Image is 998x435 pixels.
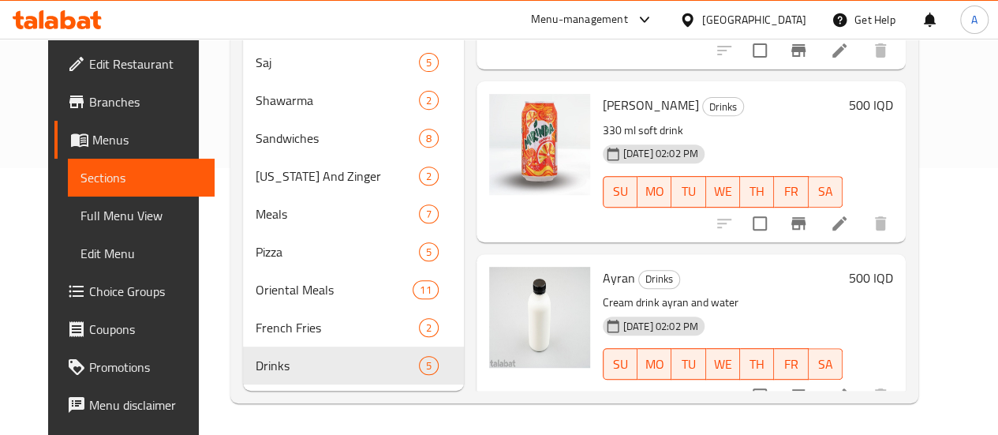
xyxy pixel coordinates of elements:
a: Edit menu item [830,386,849,405]
div: Saj5 [243,43,464,81]
button: MO [637,176,671,208]
button: Branch-specific-item [779,32,817,69]
span: WE [712,353,734,376]
div: items [419,91,439,110]
a: Choice Groups [54,272,215,310]
span: TH [746,180,768,203]
span: Ayran [603,266,635,290]
button: SU [603,176,637,208]
span: Pizza [256,242,419,261]
span: Promotions [89,358,202,377]
span: Drinks [639,270,679,288]
div: [US_STATE] And Zinger2 [243,157,464,195]
span: Select to update [743,379,776,412]
button: TH [740,176,774,208]
div: Drinks [638,270,680,289]
button: Branch-specific-item [779,204,817,242]
a: Sections [68,159,215,197]
span: SU [610,353,631,376]
div: [GEOGRAPHIC_DATA] [702,11,806,28]
img: Mirinda Orange [489,94,590,195]
span: 5 [420,55,438,70]
span: 5 [420,245,438,260]
span: [DATE] 02:02 PM [617,146,705,161]
a: Full Menu View [68,197,215,234]
span: FR [780,353,802,376]
span: 5 [420,358,438,373]
div: Shawarma2 [243,81,464,119]
div: Pizza5 [243,233,464,271]
span: 2 [420,93,438,108]
a: Promotions [54,348,215,386]
button: delete [862,377,899,414]
a: Menus [54,121,215,159]
div: items [419,356,439,375]
span: 2 [420,321,438,336]
button: WE [706,176,740,208]
span: SA [815,353,836,376]
button: FR [774,176,808,208]
span: [PERSON_NAME] [603,93,699,117]
span: Menu disclaimer [89,396,202,414]
span: Choice Groups [89,282,202,301]
span: 2 [420,169,438,184]
h6: 500 IQD [849,267,893,289]
span: Menus [92,130,202,149]
span: WE [712,180,734,203]
span: MO [644,180,665,203]
h6: 500 IQD [849,94,893,116]
span: Drinks [256,356,419,375]
a: Menu disclaimer [54,386,215,424]
p: Cream drink ayran and water [603,293,843,313]
span: Meals [256,204,419,223]
button: TH [740,348,774,380]
span: Saj [256,53,419,72]
button: Branch-specific-item [779,377,817,414]
span: Select to update [743,34,776,67]
span: Shawarma [256,91,419,110]
div: Menu-management [531,10,628,29]
button: delete [862,204,899,242]
a: Edit Menu [68,234,215,272]
div: items [413,280,438,299]
span: 7 [420,207,438,222]
button: MO [637,348,671,380]
span: Sections [80,168,202,187]
button: TU [671,348,705,380]
button: SA [809,176,843,208]
span: Branches [89,92,202,111]
span: French Fries [256,318,419,337]
div: Oriental Meals11 [243,271,464,309]
div: Kentucky And Zinger [256,167,419,186]
a: Edit menu item [830,214,849,233]
span: Edit Restaurant [89,54,202,73]
span: TU [678,180,699,203]
span: A [971,11,977,28]
span: [DATE] 02:02 PM [617,319,705,334]
span: MO [644,353,665,376]
div: items [419,129,439,148]
div: items [419,167,439,186]
span: [US_STATE] And Zinger [256,167,419,186]
a: Branches [54,83,215,121]
button: SU [603,348,637,380]
span: Select to update [743,207,776,240]
a: Edit menu item [830,41,849,60]
button: SA [809,348,843,380]
p: 330 ml soft drink [603,121,843,141]
span: SA [815,180,836,203]
span: Full Menu View [80,206,202,225]
span: Drinks [703,98,743,116]
a: Coupons [54,310,215,348]
button: TU [671,176,705,208]
span: Sandwiches [256,129,419,148]
div: Drinks5 [243,347,464,384]
span: 8 [420,131,438,146]
span: Coupons [89,320,202,339]
button: WE [706,348,740,380]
